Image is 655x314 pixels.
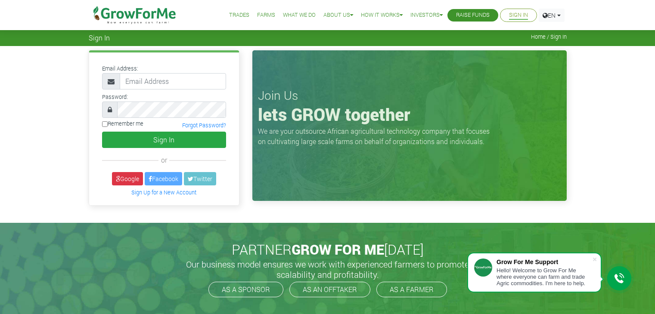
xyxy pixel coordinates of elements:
[509,11,528,20] a: Sign In
[497,267,592,286] div: Hello! Welcome to Grow For Me where everyone can farm and trade Agric commodities. I'm here to help.
[258,88,561,103] h3: Join Us
[497,259,592,265] div: Grow For Me Support
[102,155,226,165] div: or
[182,122,226,129] a: Forgot Password?
[258,104,561,125] h1: lets GROW together
[410,11,443,20] a: Investors
[102,93,128,101] label: Password:
[258,126,495,147] p: We are your outsource African agricultural technology company that focuses on cultivating large s...
[131,189,196,196] a: Sign Up for a New Account
[376,282,447,297] a: AS A FARMER
[257,11,275,20] a: Farms
[531,34,567,40] span: Home / Sign In
[323,11,353,20] a: About Us
[92,241,563,258] h2: PARTNER [DATE]
[89,34,110,42] span: Sign In
[229,11,249,20] a: Trades
[102,65,138,73] label: Email Address:
[456,11,490,20] a: Raise Funds
[208,282,283,297] a: AS A SPONSOR
[102,132,226,148] button: Sign In
[539,9,565,22] a: EN
[289,282,370,297] a: AS AN OFFTAKER
[120,73,226,89] input: Email Address
[283,11,316,20] a: What We Do
[177,259,478,280] h5: Our business model ensures we work with experienced farmers to promote scalability and profitabil...
[292,240,384,259] span: GROW FOR ME
[102,121,108,127] input: Remember me
[102,120,143,128] label: Remember me
[112,172,143,185] a: Google
[361,11,403,20] a: How it Works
